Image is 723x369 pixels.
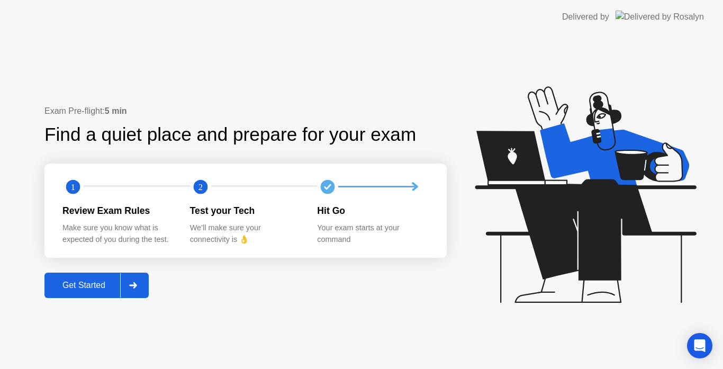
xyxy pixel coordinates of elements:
[317,222,428,245] div: Your exam starts at your command
[190,204,301,218] div: Test your Tech
[44,121,418,149] div: Find a quiet place and prepare for your exam
[71,182,75,192] text: 1
[44,273,149,298] button: Get Started
[44,105,447,118] div: Exam Pre-flight:
[198,182,203,192] text: 2
[48,281,120,290] div: Get Started
[562,11,609,23] div: Delivered by
[317,204,428,218] div: Hit Go
[687,333,712,358] div: Open Intercom Messenger
[616,11,704,23] img: Delivered by Rosalyn
[62,222,173,245] div: Make sure you know what is expected of you during the test.
[62,204,173,218] div: Review Exam Rules
[190,222,301,245] div: We’ll make sure your connectivity is 👌
[105,106,127,115] b: 5 min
